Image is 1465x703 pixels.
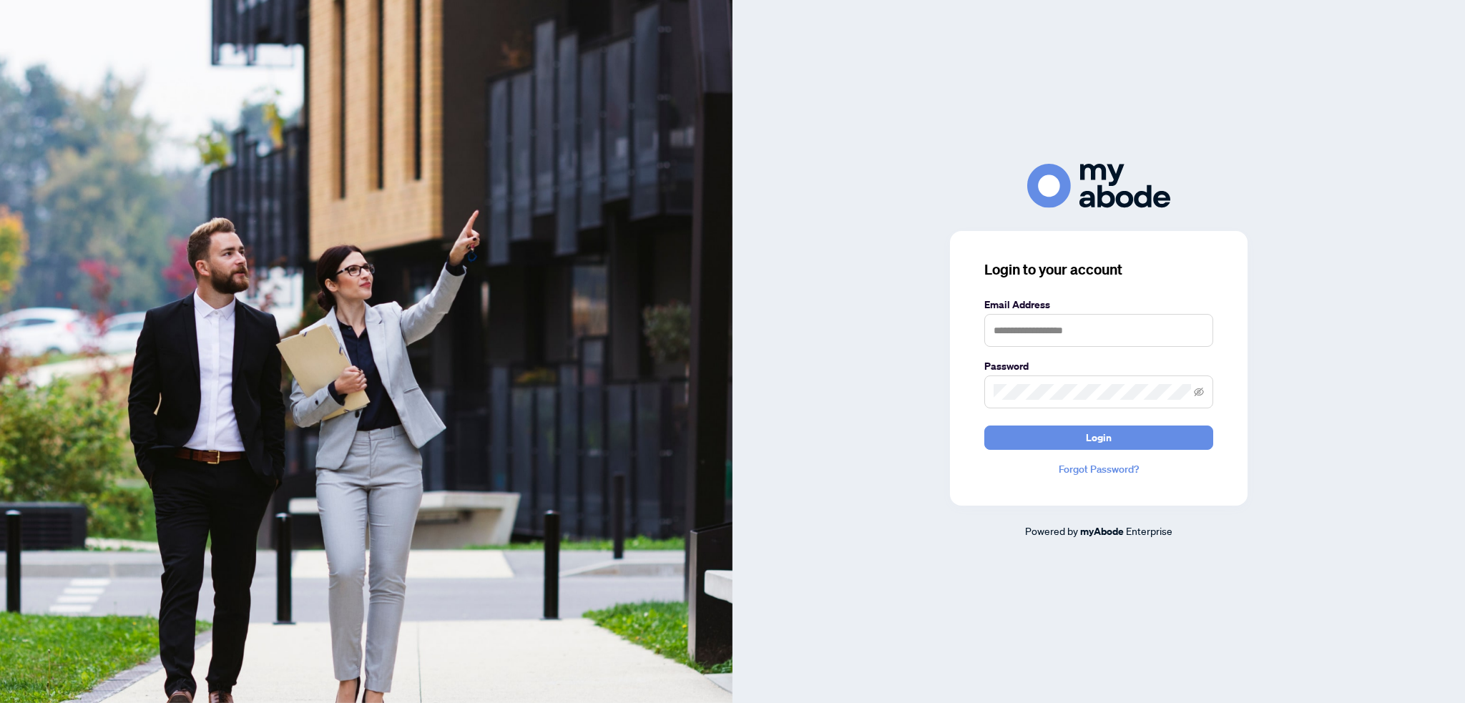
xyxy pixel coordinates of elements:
[1080,523,1124,539] a: myAbode
[1086,426,1112,449] span: Login
[1194,387,1204,397] span: eye-invisible
[984,426,1213,450] button: Login
[1126,524,1172,537] span: Enterprise
[984,297,1213,313] label: Email Address
[1027,164,1170,207] img: ma-logo
[984,461,1213,477] a: Forgot Password?
[984,358,1213,374] label: Password
[984,260,1213,280] h3: Login to your account
[1025,524,1078,537] span: Powered by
